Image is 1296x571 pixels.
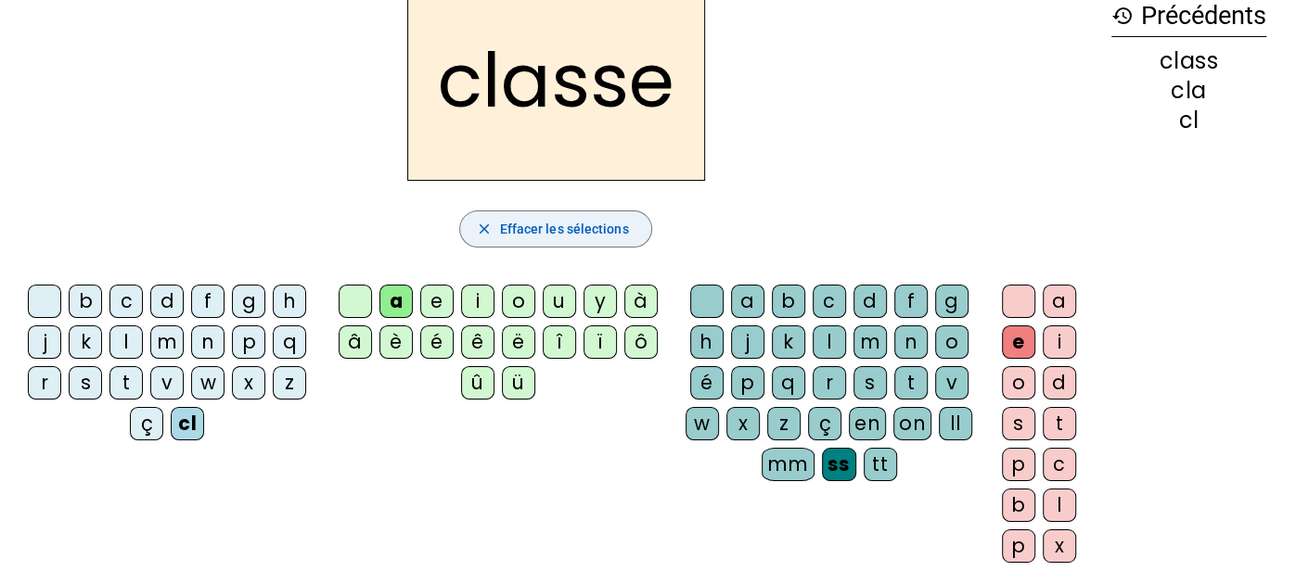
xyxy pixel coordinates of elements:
[171,407,204,440] div: cl
[772,325,805,359] div: k
[273,285,306,318] div: h
[853,366,887,400] div: s
[191,285,225,318] div: f
[461,366,494,400] div: û
[475,221,492,237] mat-icon: close
[1043,529,1076,563] div: x
[690,366,724,400] div: é
[69,366,102,400] div: s
[191,325,225,359] div: n
[1111,50,1266,72] div: class
[273,366,306,400] div: z
[69,285,102,318] div: b
[1043,366,1076,400] div: d
[686,407,719,440] div: w
[584,285,617,318] div: y
[935,285,969,318] div: g
[1002,489,1035,522] div: b
[130,407,163,440] div: ç
[109,325,143,359] div: l
[150,285,184,318] div: d
[624,285,658,318] div: à
[1043,448,1076,481] div: c
[502,285,535,318] div: o
[772,285,805,318] div: b
[109,285,143,318] div: c
[1002,529,1035,563] div: p
[499,218,628,240] span: Effacer les sélections
[690,325,724,359] div: h
[502,325,535,359] div: ë
[28,366,61,400] div: r
[939,407,972,440] div: ll
[420,285,454,318] div: e
[1043,407,1076,440] div: t
[893,407,931,440] div: on
[731,285,764,318] div: a
[624,325,658,359] div: ô
[864,448,897,481] div: tt
[69,325,102,359] div: k
[461,285,494,318] div: i
[813,325,846,359] div: l
[379,285,413,318] div: a
[28,325,61,359] div: j
[1043,325,1076,359] div: i
[767,407,801,440] div: z
[813,285,846,318] div: c
[150,366,184,400] div: v
[191,366,225,400] div: w
[849,407,886,440] div: en
[379,325,413,359] div: è
[232,325,265,359] div: p
[1111,80,1266,102] div: cla
[935,366,969,400] div: v
[772,366,805,400] div: q
[543,285,576,318] div: u
[1002,366,1035,400] div: o
[813,366,846,400] div: r
[109,366,143,400] div: t
[584,325,617,359] div: ï
[853,325,887,359] div: m
[731,325,764,359] div: j
[1111,5,1134,27] mat-icon: history
[894,325,928,359] div: n
[822,448,856,481] div: ss
[1043,489,1076,522] div: l
[1002,407,1035,440] div: s
[894,366,928,400] div: t
[339,325,372,359] div: â
[232,366,265,400] div: x
[459,210,651,247] button: Effacer les sélections
[420,325,454,359] div: é
[808,407,841,440] div: ç
[762,448,815,481] div: mm
[1111,109,1266,132] div: cl
[232,285,265,318] div: g
[853,285,887,318] div: d
[935,325,969,359] div: o
[894,285,928,318] div: f
[726,407,760,440] div: x
[543,325,576,359] div: î
[502,366,535,400] div: ü
[273,325,306,359] div: q
[1043,285,1076,318] div: a
[1002,325,1035,359] div: e
[731,366,764,400] div: p
[461,325,494,359] div: ê
[1002,448,1035,481] div: p
[150,325,184,359] div: m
